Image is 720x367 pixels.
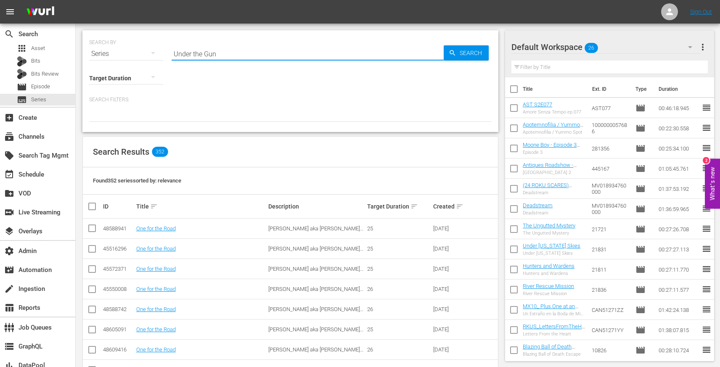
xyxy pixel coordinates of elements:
[655,98,701,118] td: 00:46:18.945
[31,95,46,104] span: Series
[523,303,578,316] a: MX10_ Plus One at an Amish Wedding
[523,162,578,181] a: Antiques Roadshow - [GEOGRAPHIC_DATA] 2 (S47E13)
[635,123,646,133] span: Episode
[367,306,431,312] div: 26
[701,304,712,314] span: reorder
[4,29,14,39] span: Search
[456,45,489,61] span: Search
[655,300,701,320] td: 01:42:24.138
[103,346,134,353] div: 48609416
[17,82,27,92] span: Episode
[367,266,431,272] div: 25
[367,286,431,292] div: 26
[588,199,632,219] td: MV018934760000
[268,286,363,324] span: [PERSON_NAME] aka [PERSON_NAME] heads to [GEOGRAPHIC_DATA] for [PERSON_NAME] New Year, and travel...
[703,157,709,164] div: 2
[588,320,632,340] td: CAN51271YY
[588,300,632,320] td: CAN51271ZZ
[89,96,492,103] p: Search Filters:
[433,266,464,272] div: [DATE]
[655,280,701,300] td: 00:27:11.577
[5,7,15,17] span: menu
[523,77,587,101] th: Title
[701,103,712,113] span: reorder
[655,158,701,179] td: 01:05:45.761
[136,201,266,211] div: Title
[588,179,632,199] td: MV018934760000
[367,346,431,353] div: 26
[523,142,580,154] a: Moone Boy - Episode 3 (S1E3)
[31,44,45,53] span: Asset
[701,123,712,133] span: reorder
[588,98,632,118] td: AST077
[103,225,134,232] div: 48588941
[701,325,712,335] span: reorder
[635,244,646,254] span: Episode
[588,118,632,138] td: 1000000057686
[588,259,632,280] td: 21811
[4,169,14,180] span: Schedule
[523,101,552,108] a: AST S2E077
[523,271,574,276] div: Hunters and Wardens
[31,82,50,91] span: Episode
[367,201,431,211] div: Target Duration
[523,182,572,195] a: (24 ROKU SCARES) Deadstream
[588,138,632,158] td: 281356
[655,199,701,219] td: 01:36:59.965
[523,210,553,216] div: Deadstream
[17,69,27,79] div: Bits Review
[4,265,14,275] span: Automation
[523,202,553,209] a: Deadstream
[89,42,163,66] div: Series
[4,150,14,161] span: Search Tag Mgmt
[4,303,14,313] span: Reports
[690,8,712,15] a: Sign Out
[136,246,176,252] a: One for the Road
[4,341,14,351] span: GraphQL
[4,207,14,217] span: Live Streaming
[588,340,632,360] td: 10826
[103,203,134,210] div: ID
[523,291,574,296] div: River Rescue Mission
[410,203,418,210] span: sort
[701,203,712,214] span: reorder
[136,346,176,353] a: One for the Road
[17,43,27,53] span: Asset
[4,322,14,333] span: Job Queues
[585,39,598,57] span: 26
[588,219,632,239] td: 21721
[635,184,646,194] span: Episode
[103,246,134,252] div: 45516296
[367,326,431,333] div: 25
[4,246,14,256] span: Admin
[655,340,701,360] td: 00:28:10.724
[136,306,176,312] a: One for the Road
[655,259,701,280] td: 00:27:11.770
[152,147,168,157] span: 352
[635,264,646,275] span: Episode
[655,219,701,239] td: 00:27:26.708
[701,264,712,274] span: reorder
[588,158,632,179] td: 445167
[523,283,574,289] a: River Rescue Mission
[701,183,712,193] span: reorder
[136,286,176,292] a: One for the Road
[523,243,580,249] a: Under [US_STATE] Skies
[635,164,646,174] span: Episode
[523,230,575,236] div: The Ungutted Mystery
[433,306,464,312] div: [DATE]
[433,201,464,211] div: Created
[268,266,363,304] span: [PERSON_NAME] aka [PERSON_NAME] heads to [GEOGRAPHIC_DATA] for [PERSON_NAME] New Year, and travel...
[367,246,431,252] div: 25
[433,246,464,252] div: [DATE]
[4,132,14,142] span: Channels
[4,113,14,123] span: Create
[17,56,27,66] div: Bits
[456,203,463,210] span: sort
[523,351,585,357] div: Blazing Ball of Death Escape
[4,188,14,198] span: VOD
[523,323,585,336] a: RKUS_LettersFromTheHeart
[523,222,575,229] a: The Ungutted Mystery
[523,121,583,134] a: Apotemnofilia / Yummo Spot
[523,331,585,337] div: Letters From the Heart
